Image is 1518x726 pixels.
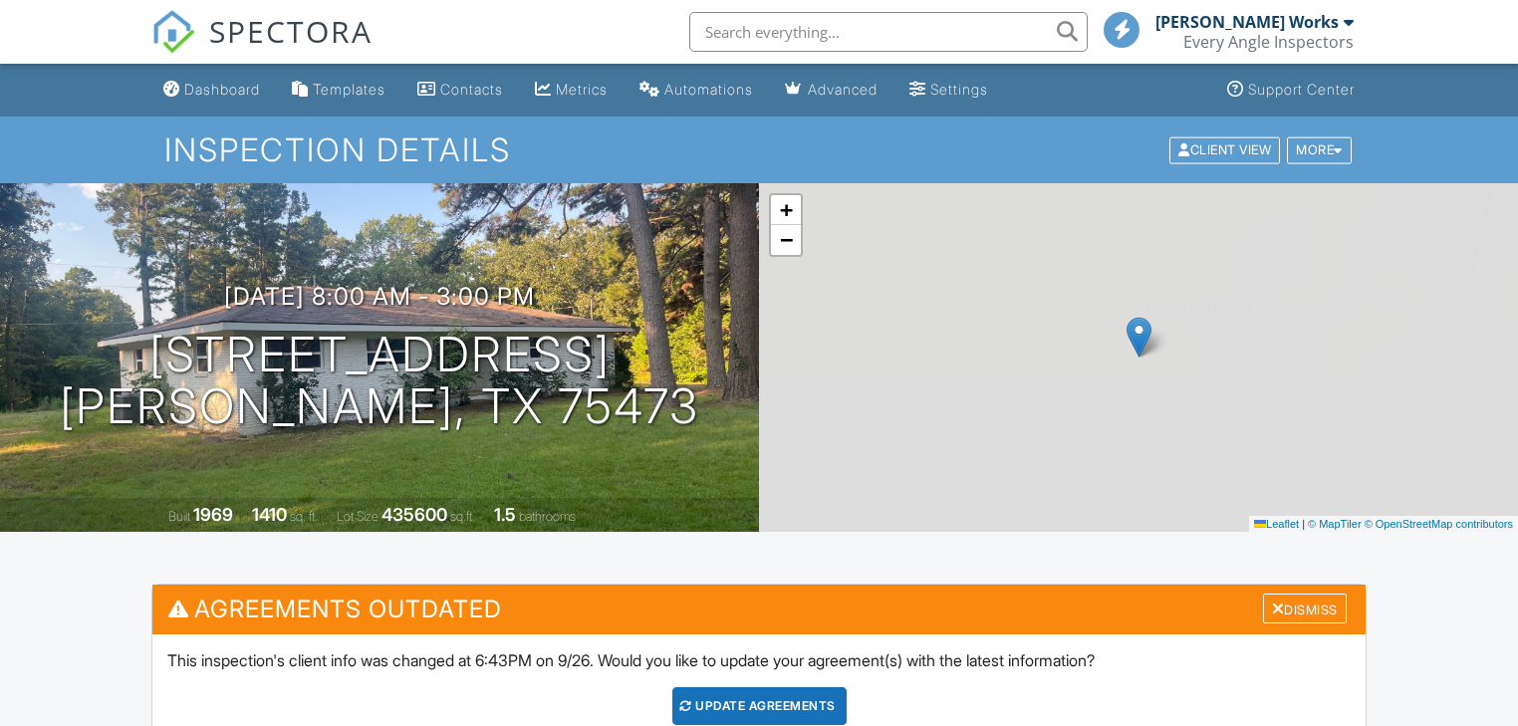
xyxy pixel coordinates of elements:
div: Every Angle Inspectors [1183,32,1354,52]
div: Templates [313,81,385,98]
a: Dashboard [155,72,268,109]
a: Templates [284,72,393,109]
div: Contacts [440,81,503,98]
a: © OpenStreetMap contributors [1365,518,1513,530]
a: Support Center [1219,72,1363,109]
a: © MapTiler [1308,518,1362,530]
a: Zoom out [771,225,801,255]
div: Automations [664,81,753,98]
a: Advanced [777,72,885,109]
div: 1.5 [494,504,516,525]
h3: Agreements Outdated [152,585,1365,633]
h1: [STREET_ADDRESS] [PERSON_NAME], TX 75473 [60,329,699,434]
h3: [DATE] 8:00 am - 3:00 pm [224,283,535,310]
a: Leaflet [1254,518,1299,530]
a: Metrics [527,72,616,109]
div: 1410 [252,504,287,525]
div: Support Center [1248,81,1355,98]
div: Update Agreements [672,687,847,725]
span: − [780,227,793,252]
span: Built [168,509,190,524]
span: Lot Size [337,509,379,524]
img: The Best Home Inspection Software - Spectora [151,10,195,54]
div: More [1287,136,1352,163]
a: Client View [1167,141,1285,156]
div: Settings [930,81,988,98]
h1: Inspection Details [164,132,1354,167]
div: Advanced [808,81,878,98]
input: Search everything... [689,12,1088,52]
a: Zoom in [771,195,801,225]
a: Contacts [409,72,511,109]
span: | [1302,518,1305,530]
div: [PERSON_NAME] Works [1155,12,1339,32]
a: Automations (Basic) [632,72,761,109]
span: sq. ft. [290,509,318,524]
span: sq.ft. [450,509,475,524]
span: + [780,197,793,222]
div: Dismiss [1263,594,1347,624]
a: Settings [901,72,996,109]
span: SPECTORA [209,10,373,52]
img: Marker [1127,317,1151,358]
span: bathrooms [519,509,576,524]
div: Metrics [556,81,608,98]
div: Dashboard [184,81,260,98]
a: SPECTORA [151,27,373,69]
div: 435600 [381,504,447,525]
div: Client View [1169,136,1280,163]
div: 1969 [193,504,233,525]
